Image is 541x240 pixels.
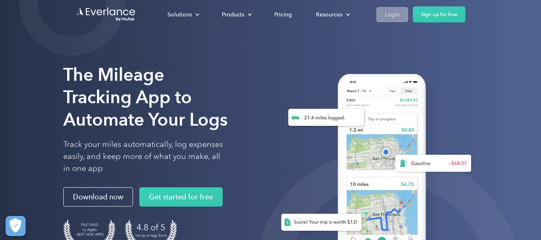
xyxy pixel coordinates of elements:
div: Resources [308,8,356,22]
a: Login [376,7,408,22]
div: Pricing [274,10,292,20]
div: Login [385,10,400,20]
div: Solutions [167,10,192,20]
strong: The Mileage Tracking App to Automate Your Logs [63,64,228,130]
a: Download now [63,188,133,207]
p: Track your miles automatically, log expenses easily, and keep more of what you make, all in one app [63,139,223,175]
button: Cookies Settings [6,216,26,236]
a: Go to homepage [76,7,136,22]
a: Get started for free [139,188,223,207]
div: Solutions [159,8,206,22]
div: Products [222,10,244,20]
a: Pricing [266,8,300,22]
div: Resources [316,10,342,20]
div: Products [214,8,258,22]
a: Sign up for free [413,6,465,22]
